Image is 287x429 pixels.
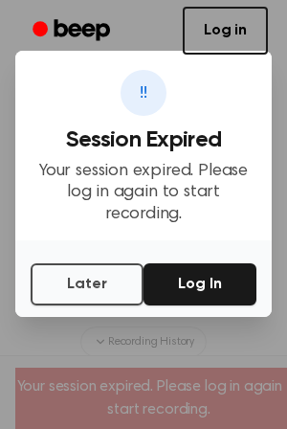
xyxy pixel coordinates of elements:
[183,7,268,55] a: Log in
[143,263,256,305] button: Log In
[31,161,256,226] p: Your session expired. Please log in again to start recording.
[121,70,166,116] div: ‼
[31,263,143,305] button: Later
[31,127,256,153] h3: Session Expired
[19,12,127,50] a: Beep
